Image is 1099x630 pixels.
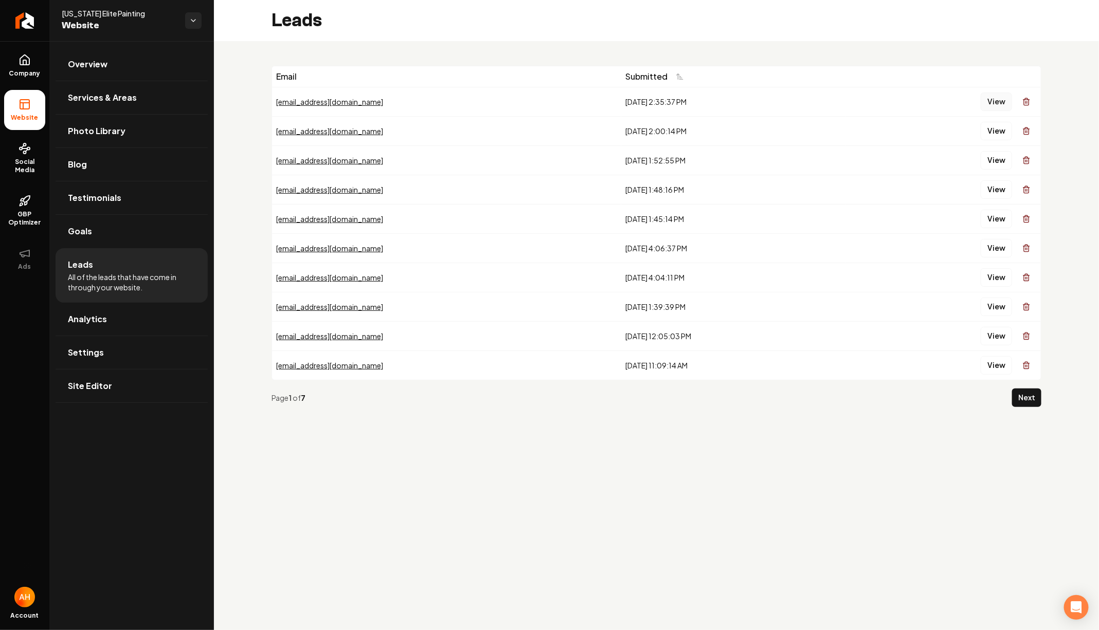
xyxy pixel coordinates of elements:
[276,243,617,253] div: [EMAIL_ADDRESS][DOMAIN_NAME]
[625,360,842,370] div: [DATE] 11:09:14 AM
[625,302,842,312] div: [DATE] 1:39:39 PM
[625,67,690,86] button: Submitted
[1064,595,1089,620] div: Open Intercom Messenger
[981,239,1012,257] button: View
[56,369,208,402] a: Site Editor
[293,393,301,402] span: of
[14,587,35,607] img: Anthony Hurgoi
[981,122,1012,140] button: View
[276,331,617,341] div: [EMAIL_ADDRESS][DOMAIN_NAME]
[625,214,842,224] div: [DATE] 1:45:14 PM
[289,393,293,402] strong: 1
[625,70,668,83] span: Submitted
[56,303,208,336] a: Analytics
[68,192,121,204] span: Testimonials
[625,184,842,195] div: [DATE] 1:48:16 PM
[15,12,34,29] img: Rebolt Logo
[276,126,617,136] div: [EMAIL_ADDRESS][DOMAIN_NAME]
[981,151,1012,170] button: View
[272,10,322,31] h2: Leads
[625,272,842,283] div: [DATE] 4:04:11 PM
[4,158,45,174] span: Social Media
[276,184,617,195] div: [EMAIL_ADDRESS][DOMAIN_NAME]
[625,243,842,253] div: [DATE] 4:06:37 PM
[276,214,617,224] div: [EMAIL_ADDRESS][DOMAIN_NAME]
[981,327,1012,345] button: View
[301,393,305,402] strong: 7
[276,97,617,107] div: [EMAIL_ADDRESS][DOMAIN_NAME]
[62,8,177,18] span: [US_STATE] Elite Painting
[14,587,35,607] button: Open user button
[4,187,45,235] a: GBP Optimizer
[625,126,842,136] div: [DATE] 2:00:14 PM
[68,225,92,237] span: Goals
[62,18,177,33] span: Website
[4,46,45,86] a: Company
[68,91,137,104] span: Services & Areas
[981,298,1012,316] button: View
[56,48,208,81] a: Overview
[981,92,1012,111] button: View
[56,215,208,248] a: Goals
[56,115,208,147] a: Photo Library
[4,210,45,227] span: GBP Optimizer
[981,210,1012,228] button: View
[272,393,289,402] span: Page
[68,158,87,171] span: Blog
[4,239,45,279] button: Ads
[4,134,45,182] a: Social Media
[276,70,617,83] div: Email
[68,380,112,392] span: Site Editor
[68,346,104,359] span: Settings
[981,180,1012,199] button: View
[276,360,617,370] div: [EMAIL_ADDRESS][DOMAIN_NAME]
[56,81,208,114] a: Services & Areas
[68,125,125,137] span: Photo Library
[56,336,208,369] a: Settings
[56,148,208,181] a: Blog
[276,155,617,165] div: [EMAIL_ADDRESS][DOMAIN_NAME]
[625,155,842,165] div: [DATE] 1:52:55 PM
[11,612,39,620] span: Account
[625,97,842,107] div: [DATE] 2:35:37 PM
[68,272,195,292] span: All of the leads that have come in through your website.
[56,181,208,214] a: Testimonials
[7,114,43,122] span: Website
[276,302,617,312] div: [EMAIL_ADDRESS][DOMAIN_NAME]
[14,263,35,271] span: Ads
[1012,388,1041,407] button: Next
[68,313,107,325] span: Analytics
[68,58,107,70] span: Overview
[981,356,1012,375] button: View
[625,331,842,341] div: [DATE] 12:05:03 PM
[276,272,617,283] div: [EMAIL_ADDRESS][DOMAIN_NAME]
[981,268,1012,287] button: View
[68,258,93,271] span: Leads
[5,69,45,78] span: Company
